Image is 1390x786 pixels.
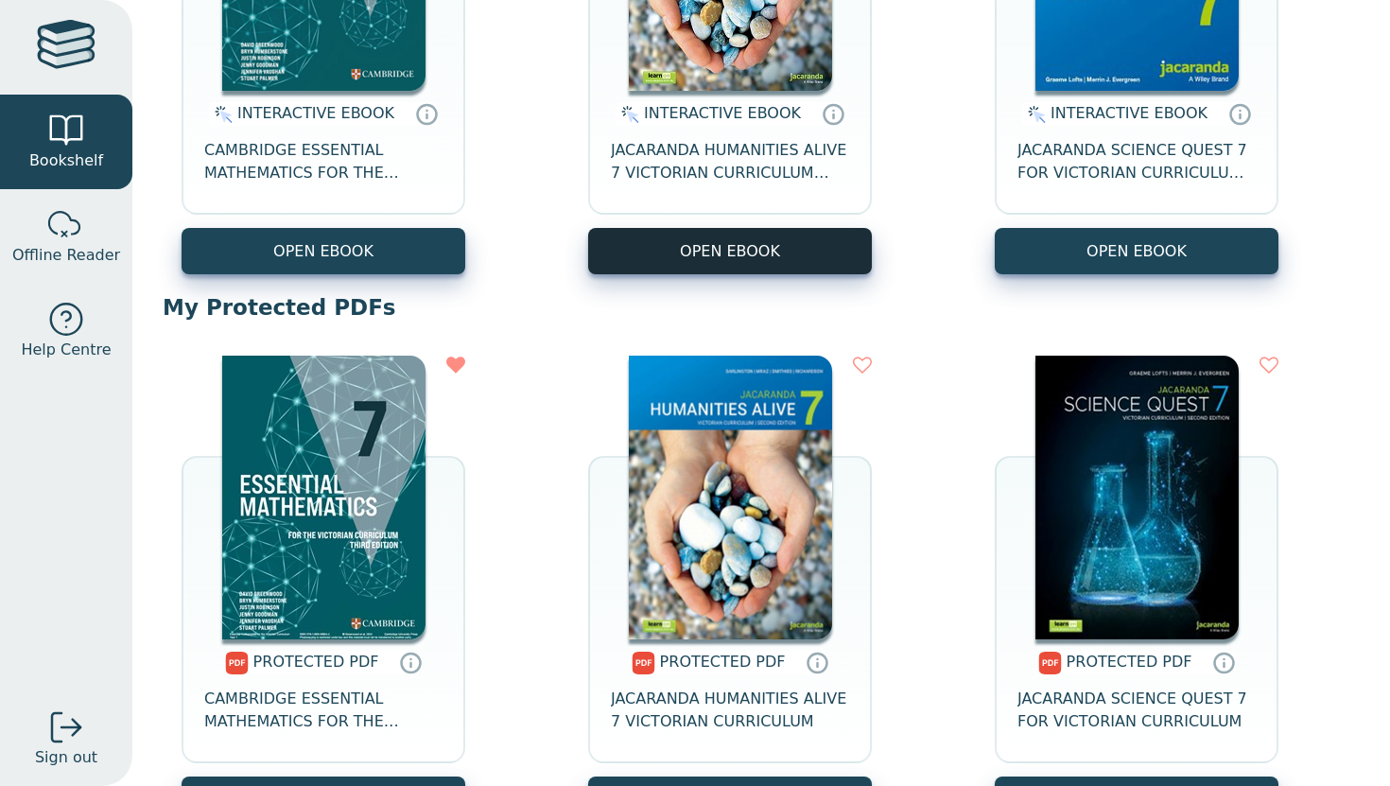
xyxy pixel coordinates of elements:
img: pdf.svg [1038,652,1062,674]
span: PROTECTED PDF [1067,653,1192,671]
span: JACARANDA HUMANITIES ALIVE 7 VICTORIAN CURRICULUM LEARNON EBOOK 2E [611,139,849,184]
img: interactive.svg [616,103,639,126]
span: INTERACTIVE EBOOK [1051,104,1208,122]
button: OPEN EBOOK [182,228,465,274]
span: CAMBRIDGE ESSENTIAL MATHEMATICS FOR THE VICTORIAN CURRICULUM YEAR 7 EBOOK 3E [204,139,443,184]
span: PROTECTED PDF [660,653,786,671]
span: Offline Reader [12,244,120,267]
span: JACARANDA SCIENCE QUEST 7 FOR VICTORIAN CURRICULUM [1017,688,1256,733]
span: INTERACTIVE EBOOK [644,104,801,122]
a: Protected PDFs cannot be printed, copied or shared. They can be accessed online through Education... [806,651,828,673]
span: Bookshelf [29,149,103,172]
span: CAMBRIDGE ESSENTIAL MATHEMATICS FOR THE VICTORIAN CURRICULUM YEAR 7 3E [204,688,443,733]
img: pdf.svg [225,652,249,674]
img: 38f61441-8c7b-47c1-b281-f2cfadf3619f.jpg [222,356,426,639]
button: OPEN EBOOK [995,228,1278,274]
span: JACARANDA SCIENCE QUEST 7 FOR VICTORIAN CURRICULUM LEARNON 2E EBOOK [1017,139,1256,184]
span: Sign out [35,746,97,769]
span: Help Centre [21,339,111,361]
img: pdf.svg [632,652,655,674]
img: a6c0d517-7539-43c4-8a9b-6497e7c2d4fe.png [629,356,832,639]
a: Protected PDFs cannot be printed, copied or shared. They can be accessed online through Education... [399,651,422,673]
a: Protected PDFs cannot be printed, copied or shared. They can be accessed online through Education... [1212,651,1235,673]
a: Interactive eBooks are accessed online via the publisher’s portal. They contain interactive resou... [1228,102,1251,125]
a: Interactive eBooks are accessed online via the publisher’s portal. They contain interactive resou... [822,102,844,125]
img: interactive.svg [1022,103,1046,126]
span: INTERACTIVE EBOOK [237,104,394,122]
p: My Protected PDFs [163,293,1360,322]
img: interactive.svg [209,103,233,126]
span: JACARANDA HUMANITIES ALIVE 7 VICTORIAN CURRICULUM [611,688,849,733]
span: PROTECTED PDF [253,653,379,671]
button: OPEN EBOOK [588,228,872,274]
a: Interactive eBooks are accessed online via the publisher’s portal. They contain interactive resou... [415,102,438,125]
img: 80e2409e-1a35-4241-aab0-f2179ba3c3a7.jpg [1035,356,1239,639]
